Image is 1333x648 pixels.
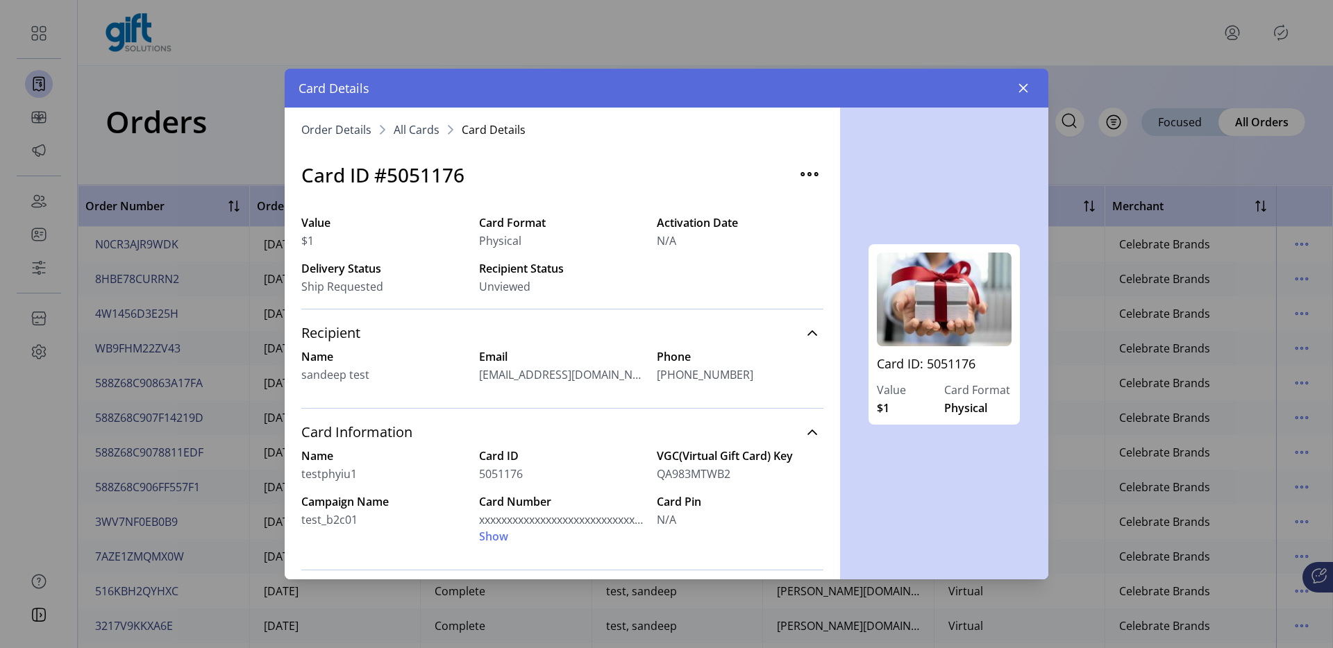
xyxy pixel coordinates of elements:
[301,511,358,528] span: test_b2c01
[657,366,753,383] span: [PHONE_NUMBER]
[301,318,823,348] a: Recipient
[301,493,468,510] label: Campaign Name
[657,466,730,482] span: QA983MTWB2
[877,400,889,416] span: $1
[301,417,823,447] a: Card Information
[944,382,1012,398] label: Card Format
[301,447,468,464] label: Name
[657,214,823,231] label: Activation Date
[877,355,1012,382] a: Card ID: 5051176
[301,260,468,277] label: Delivery Status
[657,493,823,510] label: Card Pin
[301,278,383,295] span: Ship Requested
[657,348,823,365] label: Phone
[301,348,468,365] label: Name
[877,253,1012,346] img: testphyiu1
[301,124,371,135] a: Order Details
[479,214,646,231] label: Card Format
[301,326,360,340] span: Recipient
[479,466,523,482] span: 5051176
[462,124,526,135] span: Card Details
[394,124,439,135] a: All Cards
[479,493,646,510] label: Card Number
[479,511,646,528] span: xxxxxxxxxxxxxxxxxxxxxxxxxxxx7mfz
[479,348,646,365] label: Email
[301,466,357,482] span: testphyiu1
[301,425,412,439] span: Card Information
[301,366,369,383] span: sandeep test
[877,382,944,398] label: Value
[301,214,468,231] label: Value
[301,447,823,561] div: Card Information
[479,366,646,383] span: [EMAIL_ADDRESS][DOMAIN_NAME]
[479,232,521,249] span: Physical
[657,232,676,249] span: N/A
[944,400,987,416] span: Physical
[299,79,369,98] span: Card Details
[657,511,676,528] span: N/A
[479,278,530,295] span: Unviewed
[479,260,646,277] label: Recipient Status
[657,447,823,464] label: VGC(Virtual Gift Card) Key
[301,348,823,400] div: Recipient
[479,528,508,545] button: Show
[301,232,314,249] span: $1
[479,447,646,464] label: Card ID
[301,160,464,189] h3: Card ID #5051176
[798,163,821,185] img: menu-additional-horizontal.svg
